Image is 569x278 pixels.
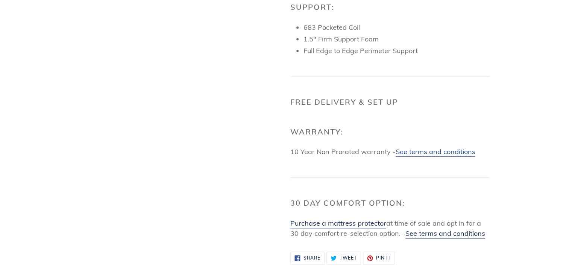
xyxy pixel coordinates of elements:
[376,256,391,260] span: Pin it
[405,229,485,238] a: See terms and conditions
[340,256,357,260] span: Tweet
[303,46,418,55] span: Full Edge to Edge Perimeter Support
[290,147,490,157] p: 10 Year Non Prorated warranty -
[303,35,379,43] span: 1.5" Firm Support Foam
[290,199,490,208] h2: 30 Day Comfort Option:
[290,219,386,228] a: Purchase a mattress protector
[396,147,475,157] a: See terms and conditions
[290,3,490,12] h2: Support:
[290,98,490,107] h2: Free Delivery & Set Up
[303,256,320,260] span: Share
[290,127,490,136] h2: Warranty:
[290,218,490,238] p: at time of sale and opt in for a 30 day comfort re-selection option. -
[303,23,360,32] span: 683 Pocketed Coil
